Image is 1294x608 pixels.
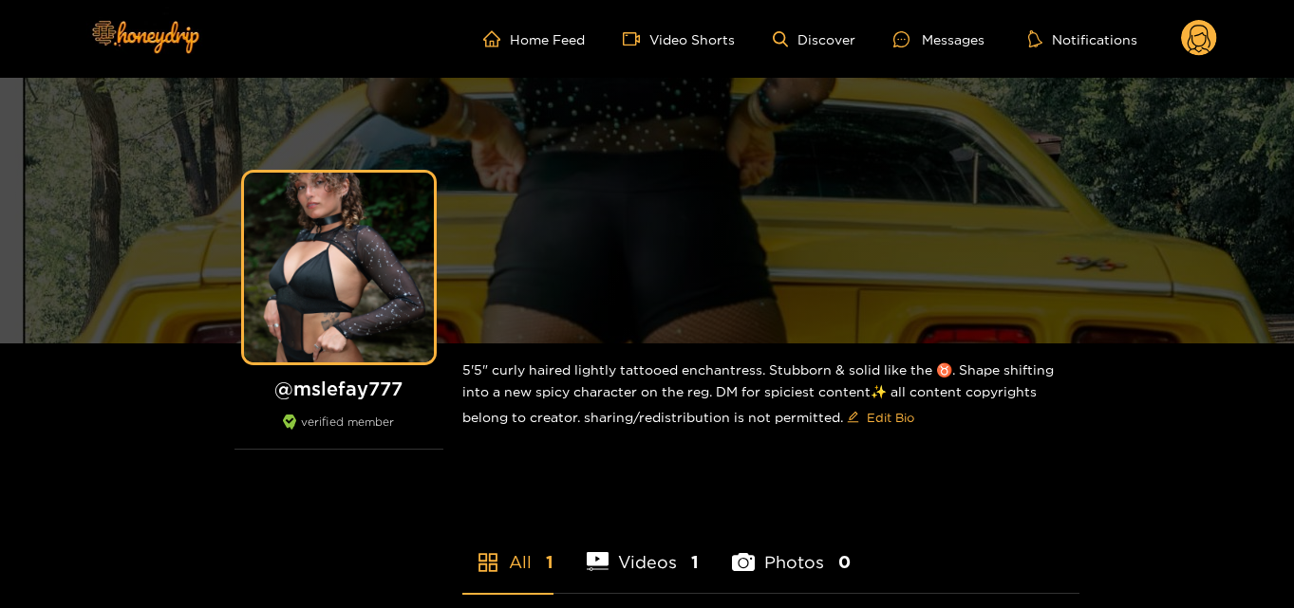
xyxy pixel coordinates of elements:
a: Video Shorts [623,30,735,47]
span: 0 [838,550,851,574]
button: editEdit Bio [843,402,918,433]
span: edit [847,411,859,425]
h1: @ mslefay777 [234,377,443,400]
span: appstore [477,551,499,574]
li: Videos [587,507,700,593]
span: home [483,30,510,47]
span: video-camera [623,30,649,47]
span: 1 [691,550,699,574]
div: verified member [234,415,443,450]
span: Edit Bio [867,408,914,427]
a: Discover [773,31,855,47]
li: Photos [732,507,851,593]
span: 1 [546,550,553,574]
a: Home Feed [483,30,585,47]
li: All [462,507,553,593]
div: Messages [893,28,985,50]
button: Notifications [1022,29,1143,48]
div: 5'5" curly haired lightly tattooed enchantress. Stubborn & solid like the ♉️. Shape shifting into... [462,343,1079,448]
